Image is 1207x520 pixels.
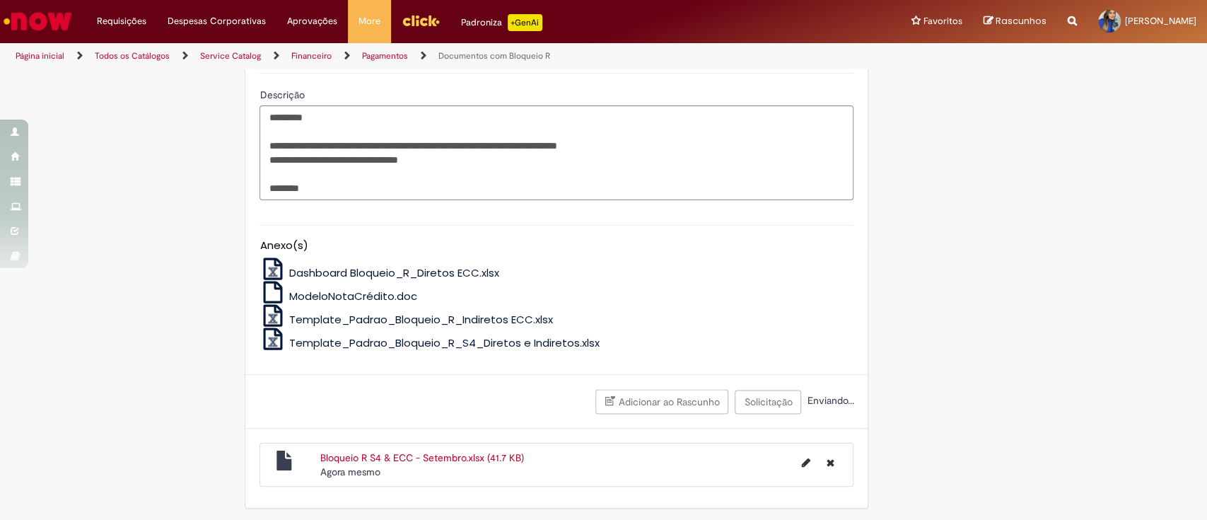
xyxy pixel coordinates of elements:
[289,312,553,327] span: Template_Padrao_Bloqueio_R_Indiretos ECC.xlsx
[260,312,553,327] a: Template_Padrao_Bloqueio_R_Indiretos ECC.xlsx
[793,451,818,473] button: Editar nome de arquivo Bloqueio R S4 & ECC - Setembro.xlsx
[438,50,550,62] a: Documentos com Bloqueio R
[260,105,853,200] textarea: Descrição
[16,50,64,62] a: Página inicial
[996,14,1046,28] span: Rascunhos
[260,265,499,280] a: Dashboard Bloqueio_R_Diretos ECC.xlsx
[320,451,524,464] a: Bloqueio R S4 & ECC - Setembro.xlsx (41.7 KB)
[260,240,853,252] h5: Anexo(s)
[358,14,380,28] span: More
[200,50,261,62] a: Service Catalog
[291,50,332,62] a: Financeiro
[287,14,337,28] span: Aprovações
[289,265,499,280] span: Dashboard Bloqueio_R_Diretos ECC.xlsx
[402,10,440,31] img: click_logo_yellow_360x200.png
[804,394,853,407] span: Enviando...
[1125,15,1196,27] span: [PERSON_NAME]
[289,335,600,350] span: Template_Padrao_Bloqueio_R_S4_Diretos e Indiretos.xlsx
[95,50,170,62] a: Todos os Catálogos
[320,466,380,478] span: Agora mesmo
[97,14,146,28] span: Requisições
[320,466,380,478] time: 27/08/2025 23:48:13
[260,335,600,350] a: Template_Padrao_Bloqueio_R_S4_Diretos e Indiretos.xlsx
[289,289,417,304] span: ModeloNotaCrédito.doc
[817,451,842,473] button: Excluir Bloqueio R S4 & ECC - Setembro.xlsx
[461,14,542,31] div: Padroniza
[1,7,74,35] img: ServiceNow
[984,15,1046,28] a: Rascunhos
[260,88,307,101] span: Descrição
[508,14,542,31] p: +GenAi
[11,43,794,69] ul: Trilhas de página
[260,289,417,304] a: ModeloNotaCrédito.doc
[923,14,962,28] span: Favoritos
[168,14,266,28] span: Despesas Corporativas
[362,50,408,62] a: Pagamentos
